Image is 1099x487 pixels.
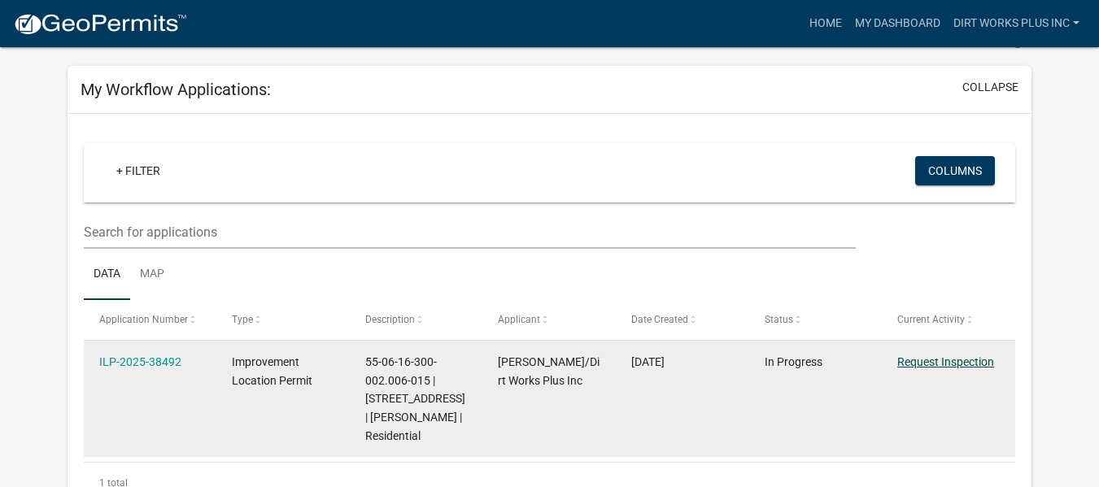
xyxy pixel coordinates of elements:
[232,355,312,387] span: Improvement Location Permit
[99,314,188,325] span: Application Number
[365,355,465,442] span: 55-06-16-300-002.006-015 | 9274 N KITCHEN RD | Kevin Bradshaw | Residential
[498,355,600,387] span: Kevin Bradshaw/Dirt Works Plus Inc
[350,300,483,339] datatable-header-cell: Description
[631,355,665,368] span: 04/22/2025
[482,300,616,339] datatable-header-cell: Applicant
[631,314,688,325] span: Date Created
[748,300,882,339] datatable-header-cell: Status
[103,156,173,185] a: + Filter
[897,355,994,368] a: Request Inspection
[803,8,848,39] a: Home
[130,249,174,301] a: Map
[365,314,415,325] span: Description
[897,314,965,325] span: Current Activity
[216,300,350,339] datatable-header-cell: Type
[765,355,822,368] span: In Progress
[498,314,540,325] span: Applicant
[99,355,181,368] a: ILP-2025-38492
[848,8,947,39] a: My Dashboard
[947,8,1086,39] a: Dirt Works Plus Inc
[882,300,1015,339] datatable-header-cell: Current Activity
[962,79,1018,96] button: collapse
[915,156,995,185] button: Columns
[84,249,130,301] a: Data
[84,300,217,339] datatable-header-cell: Application Number
[616,300,749,339] datatable-header-cell: Date Created
[232,314,253,325] span: Type
[765,314,793,325] span: Status
[81,80,271,99] h5: My Workflow Applications:
[84,215,857,249] input: Search for applications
